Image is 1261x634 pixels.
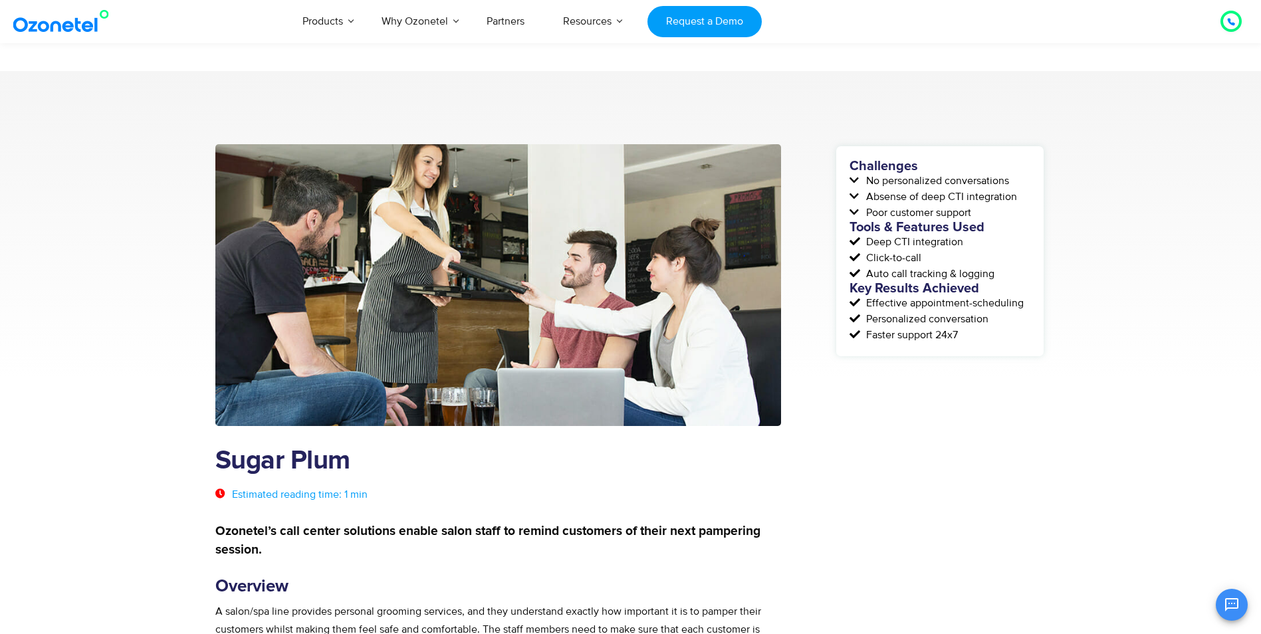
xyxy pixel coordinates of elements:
span: Auto call tracking & logging [863,266,994,282]
span: Click-to-call [863,250,921,266]
span: Absense of deep CTI integration [863,189,1017,205]
span: No personalized conversations [863,173,1009,189]
span: Deep CTI integration [863,234,963,250]
h5: Tools & Features Used [850,221,1030,234]
a: Request a Demo [647,6,761,37]
span: Effective appointment-scheduling [863,295,1024,311]
h5: Key Results Achieved [850,282,1030,295]
h5: Challenges [850,159,1030,173]
span: Estimated reading time: [232,488,342,501]
span: Personalized conversation [863,311,988,327]
strong: Ozonetel’s call center solutions enable salon staff to remind customers of their next pampering s... [215,525,760,556]
h1: Sugar Plum [215,446,782,476]
span: Faster support 24x7 [863,327,958,343]
span: 1 min [344,488,368,501]
button: Open chat [1216,589,1248,621]
strong: Overview [215,578,288,595]
span: Poor customer support [863,205,971,221]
